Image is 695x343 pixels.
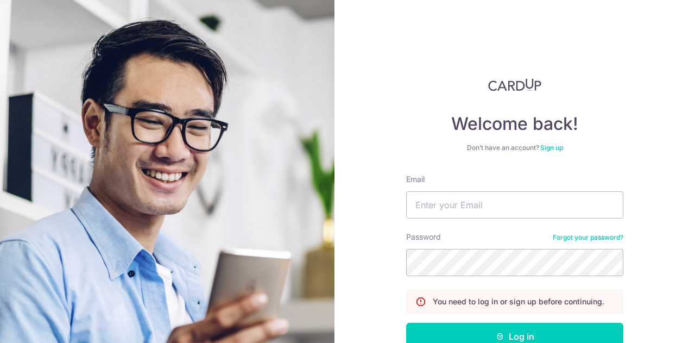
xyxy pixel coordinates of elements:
h4: Welcome back! [406,113,623,135]
label: Password [406,232,441,242]
a: Forgot your password? [553,233,623,242]
a: Sign up [540,144,563,152]
input: Enter your Email [406,191,623,219]
img: CardUp Logo [488,78,541,91]
p: You need to log in or sign up before continuing. [433,296,604,307]
label: Email [406,174,425,185]
div: Don’t have an account? [406,144,623,152]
